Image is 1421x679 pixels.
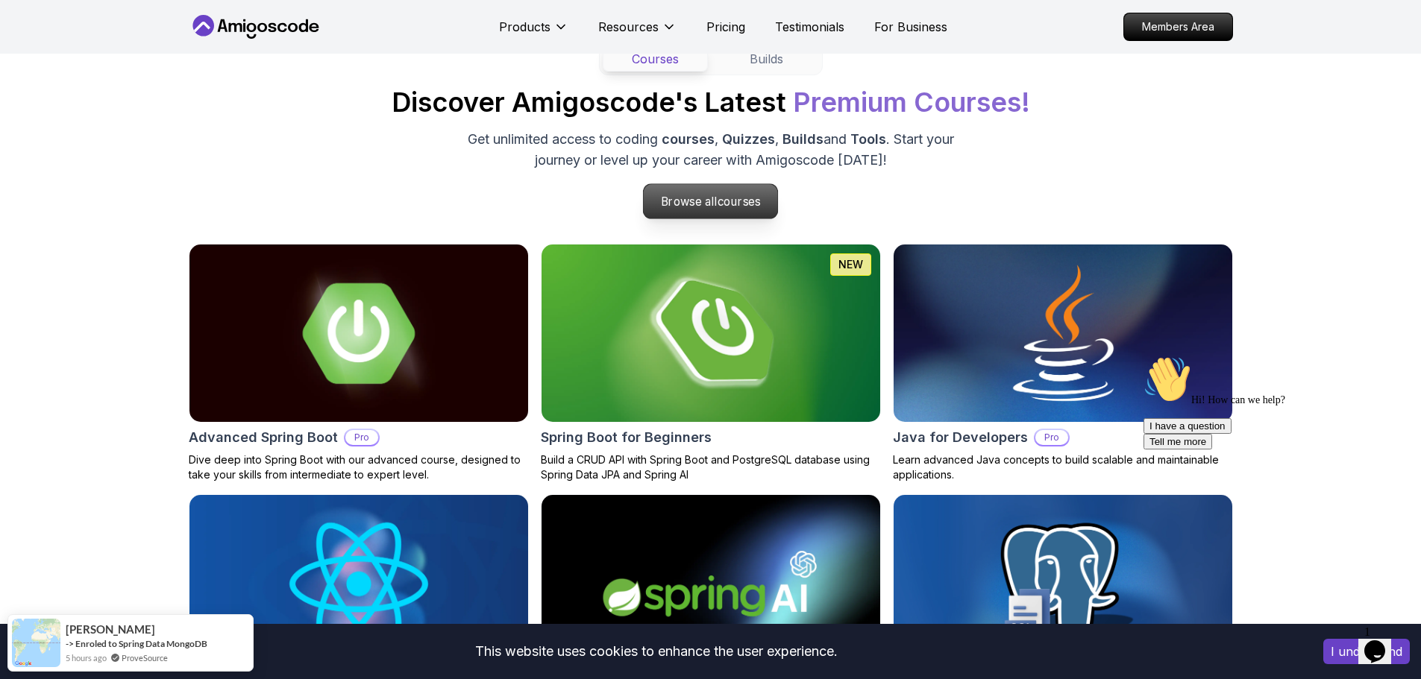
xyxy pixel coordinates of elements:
p: Resources [598,18,659,36]
button: Resources [598,18,677,48]
p: Members Area [1124,13,1232,40]
img: React JS Developer Guide card [189,495,528,672]
a: Testimonials [775,18,844,36]
a: Advanced Spring Boot cardAdvanced Spring BootProDive deep into Spring Boot with our advanced cour... [189,244,529,482]
p: Learn advanced Java concepts to build scalable and maintainable applications. [893,452,1233,482]
div: 👋Hi! How can we help?I have a questionTell me more [6,6,275,100]
a: ProveSource [122,651,168,664]
a: Spring Boot for Beginners cardNEWSpring Boot for BeginnersBuild a CRUD API with Spring Boot and P... [541,244,881,482]
span: Tools [850,131,886,147]
p: Build a CRUD API with Spring Boot and PostgreSQL database using Spring Data JPA and Spring AI [541,452,881,482]
div: This website uses cookies to enhance the user experience. [11,635,1301,668]
p: Browse all [644,184,778,218]
button: Courses [603,46,708,72]
span: 5 hours ago [66,651,107,664]
p: NEW [838,257,863,272]
p: Pro [345,430,378,445]
img: Advanced Spring Boot card [189,244,528,422]
img: :wave: [6,6,54,54]
span: [PERSON_NAME] [66,623,155,636]
button: Tell me more [6,84,75,100]
p: Pro [1035,430,1068,445]
a: Pricing [706,18,745,36]
a: Java for Developers cardJava for DevelopersProLearn advanced Java concepts to build scalable and ... [893,244,1233,482]
h2: Java for Developers [893,427,1028,448]
img: SQL and Databases Fundamentals card [894,495,1232,672]
p: Get unlimited access to coding , , and . Start your journey or level up your career with Amigosco... [460,129,962,171]
button: Accept cookies [1323,639,1410,664]
h2: Spring Boot for Beginners [541,427,712,448]
span: -> [66,638,74,649]
p: Products [499,18,550,36]
h2: Discover Amigoscode's Latest [392,87,1030,117]
span: courses [718,195,761,209]
a: For Business [874,18,947,36]
p: Dive deep into Spring Boot with our advanced course, designed to take your skills from intermedia... [189,452,529,482]
iframe: chat widget [1138,350,1406,612]
span: Hi! How can we help? [6,45,148,56]
button: I have a question [6,69,94,84]
span: courses [662,131,715,147]
img: Java for Developers card [894,244,1232,422]
span: Builds [782,131,824,147]
img: Spring Boot for Beginners card [542,244,880,422]
a: Enroled to Spring Data MongoDB [75,638,207,649]
h2: Advanced Spring Boot [189,427,338,448]
span: Premium Courses! [793,86,1030,119]
button: Products [499,18,568,48]
a: Browse allcourses [643,184,778,220]
iframe: chat widget [1358,619,1406,664]
img: Spring AI card [542,495,880,672]
span: Quizzes [722,131,775,147]
img: provesource social proof notification image [12,619,60,667]
button: Builds [714,46,819,72]
a: Members Area [1123,13,1233,41]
